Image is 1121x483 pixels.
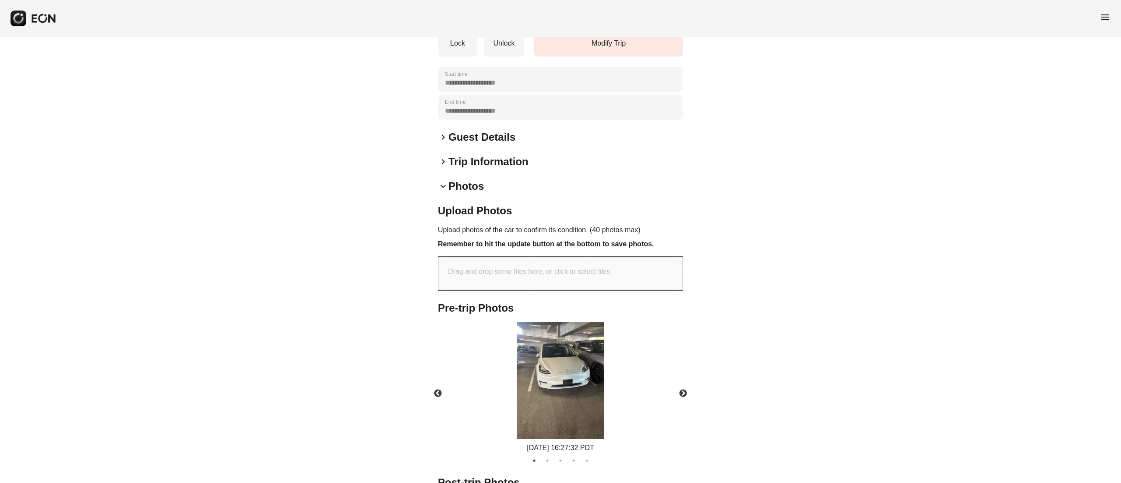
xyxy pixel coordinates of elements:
h2: Photos [448,179,484,193]
h3: Remember to hit the update button at the bottom to save photos. [438,239,683,249]
button: 1 [530,456,539,465]
button: Previous [423,378,453,409]
button: 2 [543,456,552,465]
p: Modify Trip [539,38,679,49]
span: keyboard_arrow_down [438,181,448,192]
button: Unlock [484,20,524,57]
p: Drag and drop some files here, or click to select files [448,266,610,277]
button: 3 [556,456,565,465]
button: 4 [569,456,578,465]
h2: Trip Information [448,155,529,169]
span: menu [1100,12,1110,22]
button: 5 [582,456,591,465]
button: Modify Trip [534,20,683,57]
span: keyboard_arrow_right [438,156,448,167]
img: https://fastfleet.me/rails/active_storage/blobs/redirect/eyJfcmFpbHMiOnsibWVzc2FnZSI6IkJBaHBBMGhX... [517,322,604,439]
div: [DATE] 16:27:32 PDT [517,443,604,453]
span: keyboard_arrow_right [438,132,448,142]
h2: Upload Photos [438,204,683,218]
button: Lock [438,20,477,57]
p: Lock [442,38,473,49]
h2: Pre-trip Photos [438,301,683,315]
p: Upload photos of the car to confirm its condition. (40 photos max) [438,225,683,235]
button: Next [668,378,698,409]
p: Unlock [489,38,519,49]
h2: Guest Details [448,130,515,144]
